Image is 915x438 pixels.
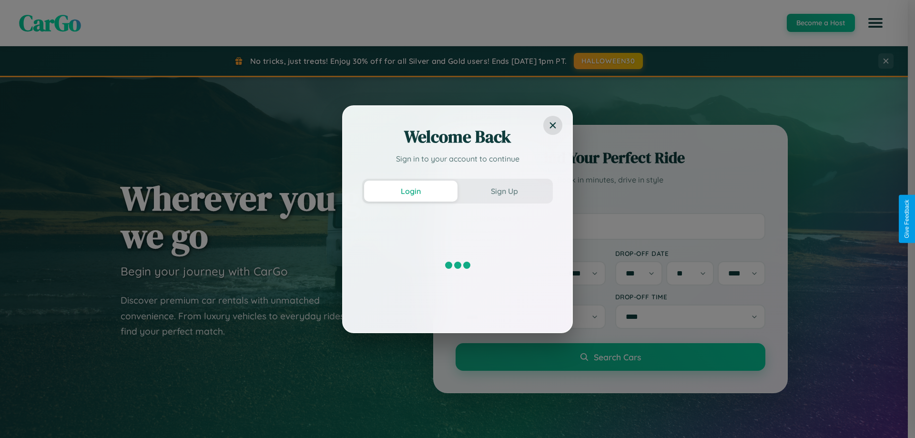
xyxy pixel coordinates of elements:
iframe: Intercom live chat [10,406,32,428]
button: Login [364,181,457,202]
p: Sign in to your account to continue [362,153,553,164]
div: Give Feedback [904,200,910,238]
h2: Welcome Back [362,125,553,148]
button: Sign Up [457,181,551,202]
